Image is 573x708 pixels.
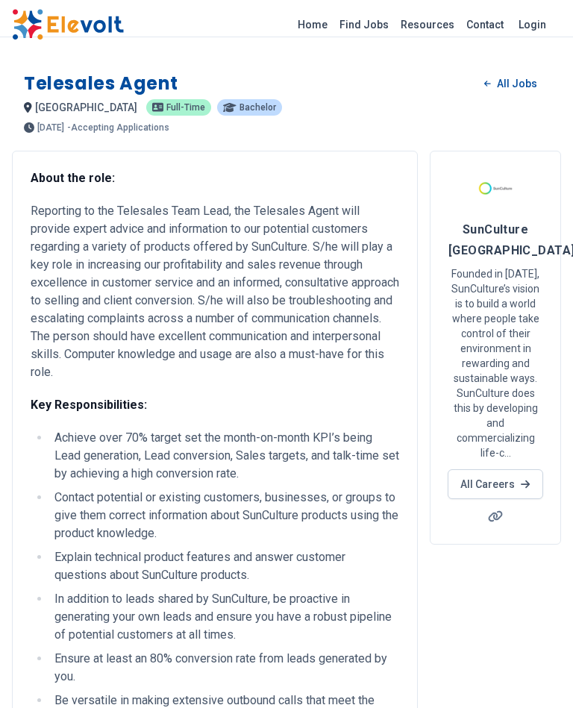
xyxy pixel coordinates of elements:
[460,13,510,37] a: Contact
[166,103,205,112] span: Full-time
[50,650,399,686] li: Ensure at least an 80% conversion rate from leads generated by you.
[510,10,555,40] a: Login
[50,548,399,584] li: Explain technical product features and answer customer questions about SunCulture products.
[31,171,115,185] strong: About the role:
[239,103,276,112] span: Bachelor
[67,123,169,132] p: - Accepting Applications
[472,72,549,95] a: All Jobs
[37,123,64,132] span: [DATE]
[50,590,399,644] li: In addition to leads shared by SunCulture, be proactive in generating your own leads and ensure y...
[395,13,460,37] a: Resources
[12,9,124,40] img: Elevolt
[448,469,542,499] a: All Careers
[448,266,542,460] p: Founded in [DATE], SunCulture’s vision is to build a world where people take control of their env...
[35,101,137,113] span: [GEOGRAPHIC_DATA]
[24,72,178,95] h1: Telesales Agent
[50,489,399,542] li: Contact potential or existing customers, businesses, or groups to give them correct information a...
[292,13,334,37] a: Home
[334,13,395,37] a: Find Jobs
[31,202,399,381] p: Reporting to the Telesales Team Lead, the Telesales Agent will provide expert advice and informat...
[477,169,514,207] img: SunCulture Kenya
[31,398,147,412] strong: Key Responsibilities:
[50,429,399,483] li: Achieve over 70% target set the month-on-month KPI’s being Lead generation, Lead conversion, Sale...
